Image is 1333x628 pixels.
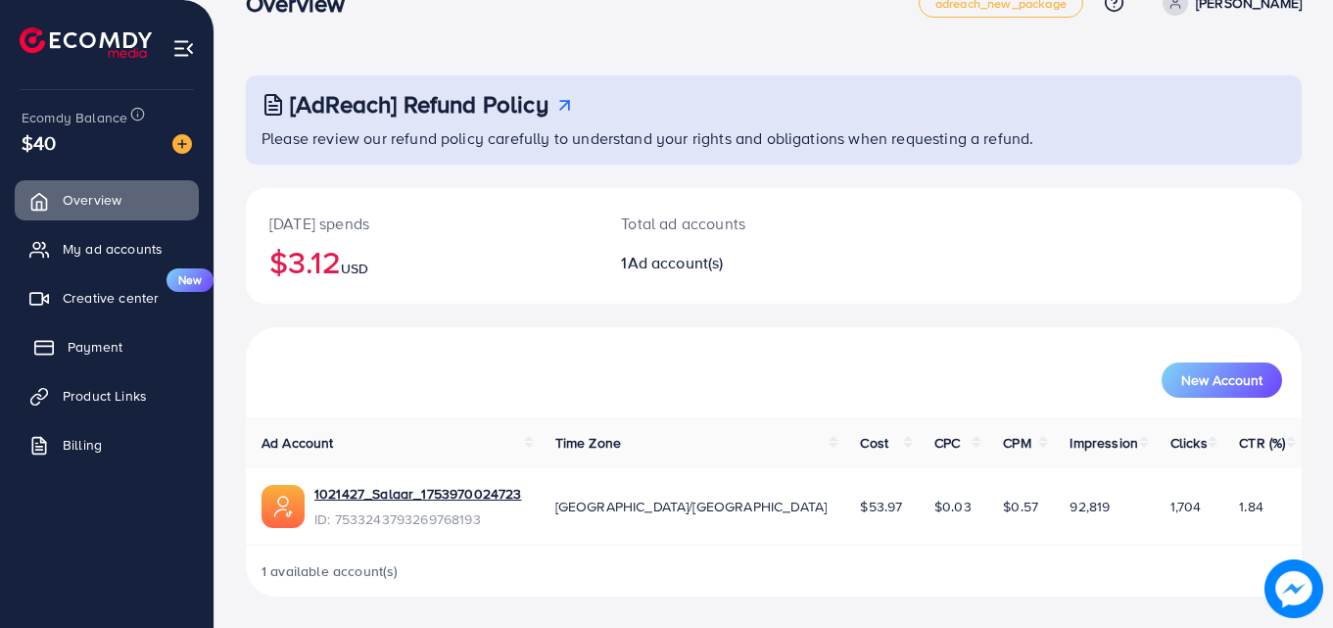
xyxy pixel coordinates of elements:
span: Product Links [63,386,147,406]
span: New [167,268,214,292]
button: New Account [1162,362,1282,398]
a: My ad accounts [15,229,199,268]
span: Cost [860,433,888,453]
span: Ad account(s) [628,252,724,273]
span: CPC [934,433,960,453]
span: My ad accounts [63,239,163,259]
img: menu [172,37,195,60]
a: Overview [15,180,199,219]
img: logo [20,27,152,58]
span: CPM [1003,433,1030,453]
span: $0.57 [1003,497,1038,516]
img: image [172,134,192,154]
span: [GEOGRAPHIC_DATA]/[GEOGRAPHIC_DATA] [555,497,828,516]
span: Ecomdy Balance [22,108,127,127]
span: Time Zone [555,433,621,453]
a: Billing [15,425,199,464]
a: 1021427_Salaar_1753970024723 [314,484,521,504]
a: Creative centerNew [15,278,199,317]
h2: $3.12 [269,243,574,280]
p: Please review our refund policy carefully to understand your rights and obligations when requesti... [262,126,1290,150]
span: $0.03 [934,497,972,516]
p: Total ad accounts [621,212,838,235]
span: Creative center [63,288,159,308]
h2: 1 [621,254,838,272]
span: CTR (%) [1239,433,1285,453]
span: Impression [1070,433,1138,453]
img: ic-ads-acc.e4c84228.svg [262,485,305,528]
span: Billing [63,435,102,455]
span: Clicks [1170,433,1208,453]
a: Payment [15,327,199,366]
span: New Account [1181,373,1262,387]
span: 1.84 [1239,497,1263,516]
span: 1,704 [1170,497,1202,516]
img: image [1264,559,1323,618]
span: $53.97 [860,497,902,516]
a: Product Links [15,376,199,415]
span: $40 [22,128,56,157]
h3: [AdReach] Refund Policy [290,90,548,119]
span: 1 available account(s) [262,561,399,581]
span: Ad Account [262,433,334,453]
p: [DATE] spends [269,212,574,235]
span: USD [341,259,368,278]
span: Overview [63,190,121,210]
span: 92,819 [1070,497,1110,516]
span: ID: 7533243793269768193 [314,509,521,529]
span: Payment [68,337,122,357]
